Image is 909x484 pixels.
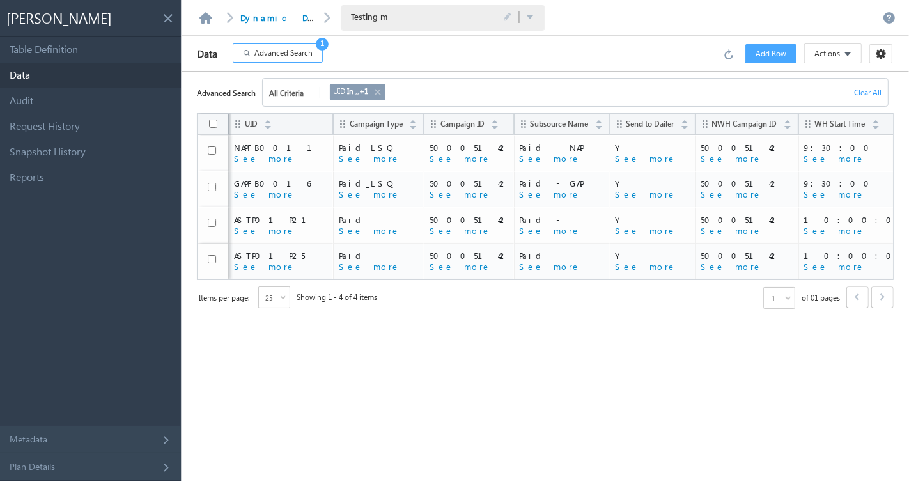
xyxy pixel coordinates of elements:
button: See more [701,261,762,272]
span: 1 [764,293,784,304]
div: UID ,, [333,85,368,99]
button: See more [804,189,865,200]
a: Subsource Name [531,118,603,127]
a: Campaign ID [440,118,499,127]
span: 50005142 [701,214,792,225]
strong: All Criteria [263,87,320,98]
button: Actions [804,43,862,63]
span: 50005142 [701,250,792,261]
button: See more [430,261,491,272]
a: Refresh Table [724,48,738,59]
span: + 1 [359,86,368,96]
span: of 01 pages [802,290,840,305]
button: See more [701,225,762,237]
span: Paid - Pinterest1 - Super Term Plan [519,250,603,261]
button: See more [430,153,491,164]
span: 50005142 [430,142,508,153]
span: 50005142 [430,214,508,225]
span: GAPFB0016 [234,178,327,189]
span: Paid - NAP Facebook Campaign 1 [519,142,603,153]
span: Paid [339,250,418,261]
button: See more [804,225,865,237]
span: Advanced Search [254,47,313,59]
span: Paid [339,214,418,225]
a: Help documentation for this page. [883,12,896,24]
button: See more [234,189,295,200]
button: See more [430,225,491,237]
span: ASTP01P21 [234,214,327,225]
a: Clear [854,88,888,98]
button: Add Row [745,44,796,63]
span: 50005142 [430,178,508,189]
button: Advanced Search1 [233,43,323,63]
span: Y [615,178,689,189]
button: See more [615,189,676,200]
button: See more [430,189,491,200]
span: Paid - Whatsapp1 - Super Term Plan [519,214,603,225]
span: Y [615,142,689,153]
span: Paid - GAP Facebook Campaign 1 [519,178,603,189]
span: Testing m [351,11,479,22]
button: See more [234,261,295,272]
a: WH Start Time [815,118,880,127]
button: See more [804,153,865,164]
span: 25 [259,292,279,304]
div: Dynamic Disposition [240,12,317,24]
button: See more [339,153,400,164]
span: Paid_LSQ [339,142,418,153]
span: Click to Edit [503,12,512,22]
button: See more [615,153,676,164]
button: See more [804,261,865,272]
span: ASTP01P25 [234,250,327,261]
button: See more [701,153,762,164]
button: See more [339,225,400,237]
button: Click to switch tables [526,12,535,24]
span: Actions [814,48,840,59]
button: See more [234,225,295,237]
button: See more [519,225,580,237]
button: See more [519,261,580,272]
button: See more [519,189,580,200]
button: See more [701,189,762,200]
span: In [345,86,355,96]
a: Campaign Type [350,118,417,127]
label: Data [182,38,233,70]
button: See more [519,153,580,164]
button: See more [339,189,400,200]
span: Showing 1 - 4 of 4 items [297,290,377,304]
button: See more [615,261,676,272]
a: Dynamic Disposition [240,12,379,23]
div: UID In ,, +1 [330,84,385,100]
span: NAPFB0011 [234,142,327,153]
span: 50005142 [701,142,792,153]
span: 1 [316,38,329,51]
span: 50005142 [701,178,792,189]
span: Y [615,250,689,261]
span: Add Row [756,48,786,59]
button: See more [339,261,400,272]
span: Y [615,214,689,225]
a: Send to Dailer [626,118,688,127]
span: Paid_LSQ [339,178,418,189]
button: See more [234,153,295,164]
span: 50005142 [430,250,508,261]
button: See more [615,225,676,237]
a: UID [245,118,272,127]
strong: Advanced Search [197,86,256,99]
a: NWH Campaign ID [712,118,791,127]
span: Items per page: [197,291,252,304]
